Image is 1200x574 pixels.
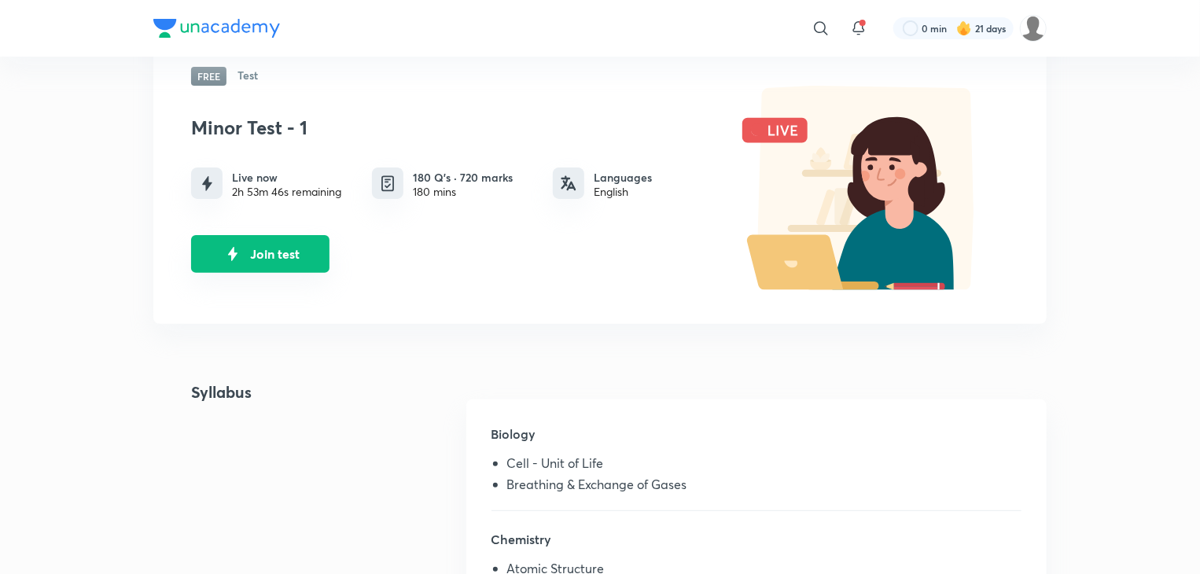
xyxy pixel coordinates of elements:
[153,19,280,38] img: Company Logo
[413,169,513,186] h6: 180 Q’s · 720 marks
[594,169,652,186] h6: Languages
[221,242,245,266] img: live-icon
[237,67,258,86] h6: Test
[197,174,217,193] img: live-icon
[594,186,652,198] div: English
[1020,15,1047,42] img: Tanya Kumari
[507,477,1021,498] li: Breathing & Exchange of Gases
[378,174,398,193] img: quiz info
[491,425,1021,456] h5: Biology
[726,86,1009,290] img: live
[191,116,718,139] h3: Minor Test - 1
[191,235,329,273] button: Join test
[413,186,513,198] div: 180 mins
[507,456,1021,476] li: Cell - Unit of Life
[191,67,226,86] span: Free
[956,20,972,36] img: streak
[232,169,341,186] h6: Live now
[561,175,576,191] img: languages
[232,186,341,198] div: 2h 53m 46s remaining
[491,530,1021,561] h5: Chemistry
